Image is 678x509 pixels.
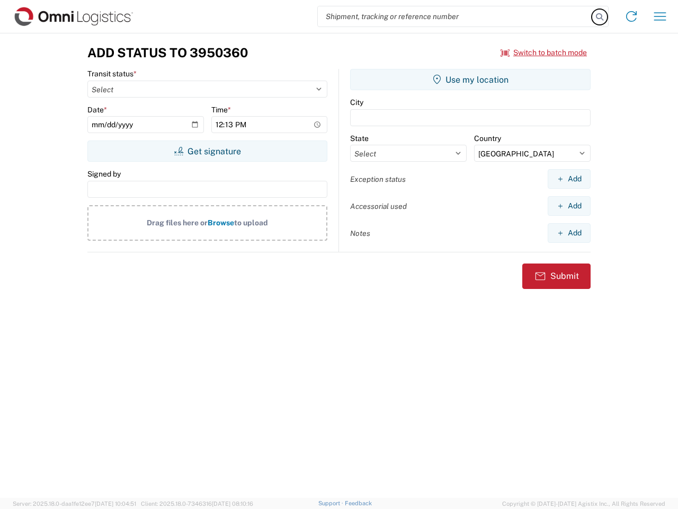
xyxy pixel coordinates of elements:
button: Add [548,223,591,243]
a: Support [318,500,345,506]
button: Add [548,169,591,189]
label: Time [211,105,231,115]
h3: Add Status to 3950360 [87,45,248,60]
span: [DATE] 08:10:16 [212,501,253,507]
label: Date [87,105,107,115]
label: City [350,98,363,107]
span: Copyright © [DATE]-[DATE] Agistix Inc., All Rights Reserved [502,499,665,508]
label: Signed by [87,169,121,179]
label: Exception status [350,174,406,184]
button: Get signature [87,141,327,162]
span: Server: 2025.18.0-daa1fe12ee7 [13,501,136,507]
label: State [350,134,369,143]
span: Drag files here or [147,218,208,227]
a: Feedback [345,500,372,506]
button: Switch to batch mode [501,44,587,62]
span: [DATE] 10:04:51 [95,501,136,507]
span: Browse [208,218,234,227]
label: Notes [350,229,370,238]
button: Add [548,196,591,216]
button: Use my location [350,69,591,90]
label: Country [474,134,501,143]
span: to upload [234,218,268,227]
label: Transit status [87,69,137,78]
label: Accessorial used [350,201,407,211]
button: Submit [522,264,591,289]
input: Shipment, tracking or reference number [318,6,592,27]
span: Client: 2025.18.0-7346316 [141,501,253,507]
